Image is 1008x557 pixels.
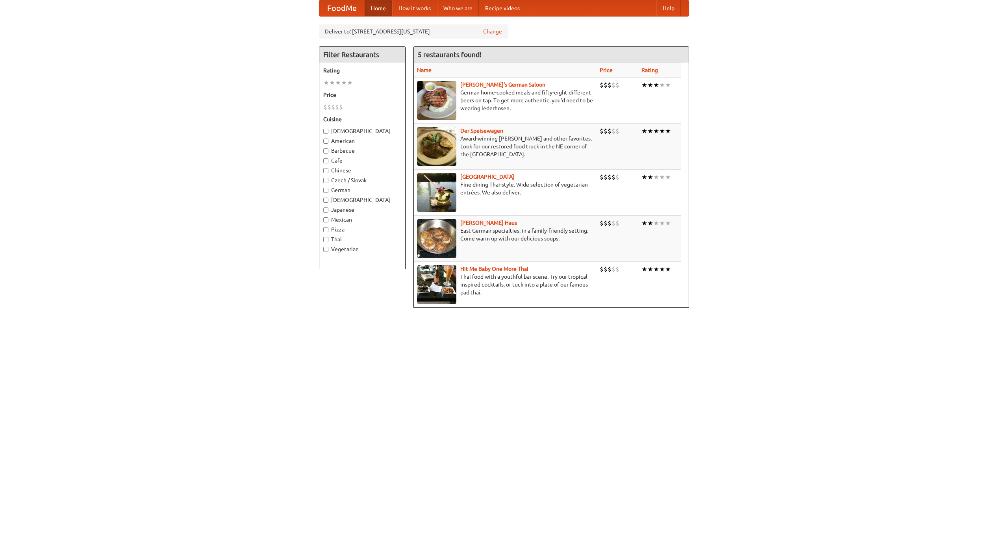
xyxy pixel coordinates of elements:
input: Pizza [323,227,328,232]
li: $ [611,81,615,89]
li: ★ [341,78,347,87]
p: Fine dining Thai-style. Wide selection of vegetarian entrées. We also deliver. [417,181,593,196]
a: Help [656,0,681,16]
li: $ [331,103,335,111]
img: satay.jpg [417,173,456,212]
li: $ [604,173,608,181]
input: [DEMOGRAPHIC_DATA] [323,198,328,203]
li: $ [604,127,608,135]
h5: Rating [323,67,401,74]
li: ★ [641,127,647,135]
li: ★ [647,173,653,181]
p: Thai food with a youthful bar scene. Try our tropical inspired cocktails, or tuck into a plate of... [417,273,593,296]
li: ★ [329,78,335,87]
a: [GEOGRAPHIC_DATA] [460,174,514,180]
input: Chinese [323,168,328,173]
label: American [323,137,401,145]
h4: Filter Restaurants [319,47,405,63]
input: Thai [323,237,328,242]
li: $ [615,219,619,228]
li: ★ [641,173,647,181]
a: Hit Me Baby One More Thai [460,266,528,272]
input: German [323,188,328,193]
li: $ [615,127,619,135]
label: Mexican [323,216,401,224]
li: ★ [665,219,671,228]
label: Barbecue [323,147,401,155]
a: [PERSON_NAME] Haus [460,220,517,226]
li: ★ [641,265,647,274]
label: [DEMOGRAPHIC_DATA] [323,127,401,135]
li: ★ [665,265,671,274]
input: Vegetarian [323,247,328,252]
label: Vegetarian [323,245,401,253]
li: $ [604,81,608,89]
a: Rating [641,67,658,73]
li: ★ [653,219,659,228]
input: Barbecue [323,148,328,154]
p: East German specialties, in a family-friendly setting. Come warm up with our delicious soups. [417,227,593,242]
label: [DEMOGRAPHIC_DATA] [323,196,401,204]
li: ★ [653,127,659,135]
li: ★ [665,173,671,181]
label: German [323,186,401,194]
input: Japanese [323,207,328,213]
img: esthers.jpg [417,81,456,120]
li: ★ [641,219,647,228]
li: ★ [647,127,653,135]
input: American [323,139,328,144]
li: ★ [665,81,671,89]
li: $ [327,103,331,111]
a: Price [600,67,613,73]
li: $ [604,265,608,274]
li: $ [611,173,615,181]
li: $ [608,173,611,181]
li: $ [604,219,608,228]
li: $ [335,103,339,111]
li: ★ [653,81,659,89]
li: ★ [647,265,653,274]
label: Cafe [323,157,401,165]
p: German home-cooked meals and fifty-eight different beers on tap. To get more authentic, you'd nee... [417,89,593,112]
li: ★ [665,127,671,135]
li: $ [611,127,615,135]
a: Who we are [437,0,479,16]
li: ★ [347,78,353,87]
label: Chinese [323,167,401,174]
li: $ [323,103,327,111]
li: $ [615,265,619,274]
li: ★ [323,78,329,87]
li: ★ [647,81,653,89]
a: Der Speisewagen [460,128,503,134]
li: ★ [659,265,665,274]
a: FoodMe [319,0,365,16]
img: babythai.jpg [417,265,456,304]
h5: Price [323,91,401,99]
li: $ [611,219,615,228]
li: $ [600,127,604,135]
a: Home [365,0,392,16]
li: ★ [659,219,665,228]
input: Czech / Slovak [323,178,328,183]
li: ★ [653,265,659,274]
li: $ [600,173,604,181]
a: Recipe videos [479,0,526,16]
input: [DEMOGRAPHIC_DATA] [323,129,328,134]
input: Cafe [323,158,328,163]
li: $ [339,103,343,111]
a: How it works [392,0,437,16]
li: ★ [653,173,659,181]
li: $ [608,265,611,274]
li: ★ [335,78,341,87]
li: $ [600,81,604,89]
a: [PERSON_NAME]'s German Saloon [460,81,545,88]
li: $ [600,265,604,274]
input: Mexican [323,217,328,222]
li: $ [608,219,611,228]
li: $ [608,81,611,89]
